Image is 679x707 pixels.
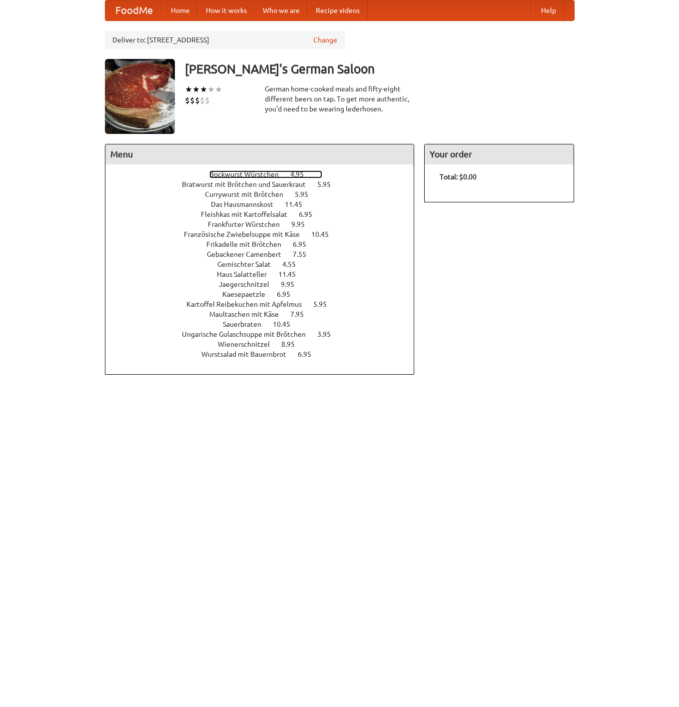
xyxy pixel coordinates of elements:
span: Wurstsalad mit Bauernbrot [201,350,296,358]
a: Change [313,35,337,45]
a: Sauerbraten 10.45 [223,320,309,328]
span: 9.95 [281,280,304,288]
li: $ [185,95,190,106]
span: Currywurst mit Brötchen [205,190,293,198]
span: Das Hausmannskost [211,200,283,208]
a: Gebackener Camenbert 7.55 [207,250,325,258]
a: Help [533,0,564,20]
span: 6.95 [293,240,316,248]
span: 6.95 [299,210,322,218]
a: Wurstsalad mit Bauernbrot 6.95 [201,350,330,358]
span: Bratwurst mit Brötchen und Sauerkraut [182,180,316,188]
a: Haus Salatteller 11.45 [217,270,314,278]
a: Jaegerschnitzel 9.95 [219,280,313,288]
a: Recipe videos [308,0,368,20]
span: Maultaschen mit Käse [209,310,289,318]
span: Frikadelle mit Brötchen [206,240,291,248]
li: ★ [200,84,207,95]
span: 9.95 [291,220,315,228]
a: Bockwurst Würstchen 4.95 [209,170,322,178]
span: 4.95 [290,170,314,178]
a: Ungarische Gulaschsuppe mit Brötchen 3.95 [182,330,349,338]
li: ★ [192,84,200,95]
li: ★ [215,84,222,95]
a: Currywurst mit Brötchen 5.95 [205,190,327,198]
a: Who we are [255,0,308,20]
a: How it works [198,0,255,20]
span: Fleishkas mit Kartoffelsalat [201,210,297,218]
span: 11.45 [278,270,306,278]
a: Fleishkas mit Kartoffelsalat 6.95 [201,210,331,218]
span: Ungarische Gulaschsuppe mit Brötchen [182,330,316,338]
h3: [PERSON_NAME]'s German Saloon [185,59,575,79]
span: 11.45 [285,200,312,208]
span: Gemischter Salat [217,260,281,268]
span: Bockwurst Würstchen [209,170,289,178]
span: 4.55 [282,260,306,268]
img: angular.jpg [105,59,175,134]
a: Französische Zwiebelsuppe mit Käse 10.45 [184,230,347,238]
a: Das Hausmannskost 11.45 [211,200,321,208]
a: Wienerschnitzel 8.95 [218,340,313,348]
span: 8.95 [281,340,305,348]
li: $ [200,95,205,106]
span: Jaegerschnitzel [219,280,279,288]
span: 7.55 [293,250,316,258]
li: $ [205,95,210,106]
a: Kaesepaetzle 6.95 [222,290,309,298]
li: ★ [207,84,215,95]
a: Gemischter Salat 4.55 [217,260,314,268]
a: FoodMe [105,0,163,20]
b: Total: $0.00 [440,173,477,181]
li: ★ [185,84,192,95]
span: Kaesepaetzle [222,290,275,298]
span: Gebackener Camenbert [207,250,291,258]
span: 7.95 [290,310,314,318]
h4: Menu [105,144,414,164]
a: Frikadelle mit Brötchen 6.95 [206,240,325,248]
span: 3.95 [317,330,341,338]
span: 5.95 [317,180,341,188]
span: Kartoffel Reibekuchen mit Apfelmus [186,300,312,308]
span: Frankfurter Würstchen [208,220,290,228]
a: Frankfurter Würstchen 9.95 [208,220,323,228]
span: Französische Zwiebelsuppe mit Käse [184,230,310,238]
span: Haus Salatteller [217,270,277,278]
span: 5.95 [313,300,337,308]
span: 6.95 [298,350,321,358]
span: Wienerschnitzel [218,340,280,348]
h4: Your order [425,144,574,164]
li: $ [195,95,200,106]
a: Maultaschen mit Käse 7.95 [209,310,322,318]
div: Deliver to: [STREET_ADDRESS] [105,31,345,49]
span: 5.95 [295,190,318,198]
li: $ [190,95,195,106]
a: Home [163,0,198,20]
span: 10.45 [273,320,300,328]
span: 10.45 [311,230,339,238]
span: Sauerbraten [223,320,271,328]
a: Bratwurst mit Brötchen und Sauerkraut 5.95 [182,180,349,188]
a: Kartoffel Reibekuchen mit Apfelmus 5.95 [186,300,345,308]
span: 6.95 [277,290,300,298]
div: German home-cooked meals and fifty-eight different beers on tap. To get more authentic, you'd nee... [265,84,415,114]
